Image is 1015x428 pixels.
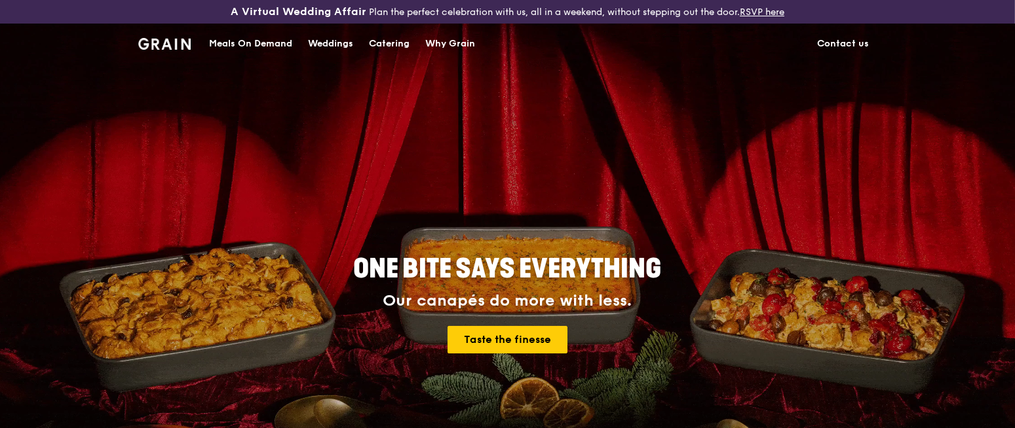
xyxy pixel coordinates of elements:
a: Why Grain [417,24,483,63]
a: Catering [361,24,417,63]
a: GrainGrain [138,23,191,62]
a: Weddings [300,24,361,63]
a: Contact us [810,24,877,63]
h3: A Virtual Wedding Affair [231,5,366,18]
a: RSVP here [740,7,784,18]
img: Grain [138,38,191,50]
div: Weddings [308,24,353,63]
span: ONE BITE SAYS EVERYTHING [354,253,662,285]
div: Plan the perfect celebration with us, all in a weekend, without stepping out the door. [169,5,846,18]
a: Taste the finesse [448,326,567,353]
div: Our canapés do more with less. [272,292,744,310]
div: Why Grain [425,24,475,63]
div: Meals On Demand [209,24,292,63]
div: Catering [369,24,410,63]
